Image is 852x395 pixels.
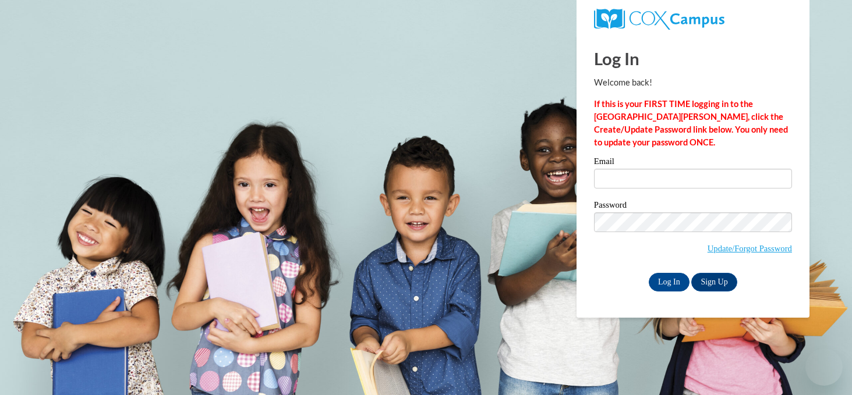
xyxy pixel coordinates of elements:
[594,76,792,89] p: Welcome back!
[805,348,843,386] iframe: Button to launch messaging window
[594,9,724,30] img: COX Campus
[691,273,737,291] a: Sign Up
[708,244,792,253] a: Update/Forgot Password
[594,9,792,30] a: COX Campus
[649,273,690,291] input: Log In
[594,157,792,169] label: Email
[594,47,792,70] h1: Log In
[594,201,792,212] label: Password
[594,99,788,147] strong: If this is your FIRST TIME logging in to the [GEOGRAPHIC_DATA][PERSON_NAME], click the Create/Upd...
